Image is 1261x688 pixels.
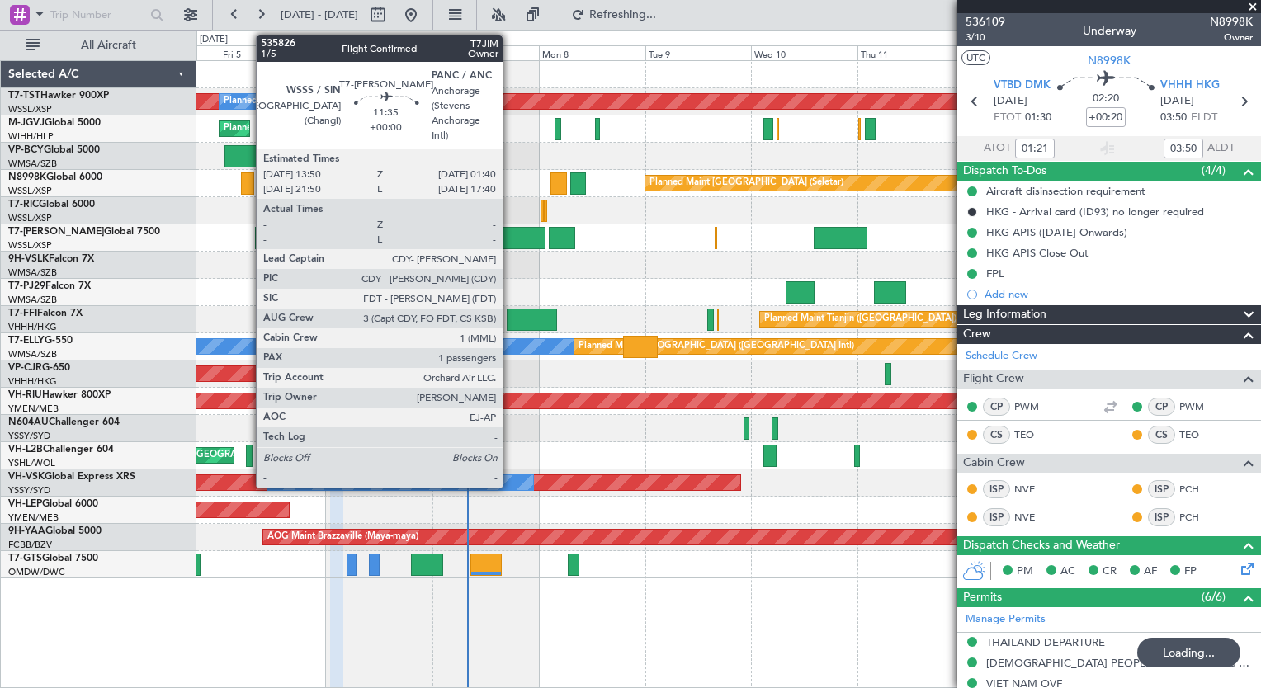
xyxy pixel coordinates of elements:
div: AOG Maint Brazzaville (Maya-maya) [267,525,418,549]
a: WSSL/XSP [8,103,52,115]
a: PCH [1179,510,1216,525]
div: ISP [1148,480,1175,498]
a: WMSA/SZB [8,348,57,360]
div: HKG APIS ([DATE] Onwards) [986,225,1127,239]
input: --:-- [1015,139,1055,158]
a: WSSL/XSP [8,185,52,197]
a: YSSY/SYD [8,484,50,497]
a: FCBB/BZV [8,539,52,551]
span: T7-ELLY [8,336,45,346]
span: FP [1184,563,1197,580]
a: WMSA/SZB [8,294,57,306]
div: CS [1148,426,1175,444]
span: 9H-YAA [8,526,45,536]
a: Schedule Crew [966,348,1037,365]
a: T7-PJ29Falcon 7X [8,281,91,291]
a: OMDW/DWC [8,566,65,578]
div: [DEMOGRAPHIC_DATA] PEOPLE'S DEMOCRATIC REPUBLIC OVF [986,656,1253,670]
a: YMEN/MEB [8,403,59,415]
span: VH-L2B [8,445,43,455]
div: [DATE] [200,33,228,47]
a: YSSY/SYD [8,430,50,442]
a: VP-BCYGlobal 5000 [8,145,100,155]
span: N8998K [8,172,46,182]
a: VHHH/HKG [8,375,57,388]
span: M-JGVJ [8,118,45,128]
button: All Aircraft [18,32,179,59]
span: (6/6) [1202,588,1226,606]
span: ALDT [1207,140,1235,157]
div: Underway [1083,22,1136,40]
a: T7-GTSGlobal 7500 [8,554,98,563]
span: AC [1060,563,1075,580]
div: Wed 10 [751,45,857,60]
a: NVE [1014,510,1051,525]
a: VP-CJRG-650 [8,363,70,373]
div: THAILAND DEPARTURE [986,635,1105,649]
div: No Crew [272,470,310,495]
span: Owner [1210,31,1253,45]
div: Aircraft disinsection requirement [986,184,1145,198]
a: M-JGVJGlobal 5000 [8,118,101,128]
a: VH-LEPGlobal 6000 [8,499,98,509]
span: T7-GTS [8,554,42,563]
a: T7-TSTHawker 900XP [8,91,109,101]
span: All Aircraft [43,40,174,51]
span: Crew [963,325,991,344]
div: Planned Maint Tianjin ([GEOGRAPHIC_DATA]) [764,307,956,332]
a: VH-VSKGlobal Express XRS [8,472,135,482]
div: Planned Maint [GEOGRAPHIC_DATA] ([GEOGRAPHIC_DATA] Intl) [579,334,854,359]
a: T7-RICGlobal 6000 [8,200,95,210]
a: T7-ELLYG-550 [8,336,73,346]
a: N604AUChallenger 604 [8,417,120,427]
div: Thu 11 [857,45,964,60]
a: YMEN/MEB [8,511,59,524]
span: Flight Crew [963,370,1024,389]
a: WMSA/SZB [8,266,57,279]
span: ELDT [1191,110,1217,126]
a: WMSA/SZB [8,158,57,170]
div: HKG - Arrival card (ID93) no longer required [986,205,1204,219]
div: Planned Maint [GEOGRAPHIC_DATA] (Seletar) [224,116,418,141]
span: PM [1017,563,1033,580]
span: [DATE] - [DATE] [281,7,358,22]
span: 01:30 [1025,110,1051,126]
span: VTBD DMK [994,78,1051,94]
span: VP-CJR [8,363,42,373]
span: 9H-VSLK [8,254,49,264]
a: NVE [1014,482,1051,497]
span: AF [1144,563,1157,580]
div: Add new [985,287,1253,301]
span: [DATE] [1160,93,1194,110]
a: PWM [1014,399,1051,414]
span: Permits [963,588,1002,607]
span: ETOT [994,110,1021,126]
a: 9H-VSLKFalcon 7X [8,254,94,264]
div: ISP [983,480,1010,498]
a: 9H-YAAGlobal 5000 [8,526,102,536]
div: CP [1148,398,1175,416]
span: Refreshing... [588,9,658,21]
span: 3/10 [966,31,1005,45]
div: CS [983,426,1010,444]
img: arrow-gray.svg [291,342,301,349]
span: VH-LEP [8,499,42,509]
a: VH-RIUHawker 800XP [8,390,111,400]
a: VHHH/HKG [8,321,57,333]
span: N8998K [1210,13,1253,31]
a: T7-FFIFalcon 7X [8,309,83,318]
a: WSSL/XSP [8,239,52,252]
input: --:-- [1164,139,1203,158]
div: FPL [986,266,1004,280]
a: TEO [1179,427,1216,442]
span: 536109 [966,13,1005,31]
a: N8998KGlobal 6000 [8,172,102,182]
span: T7-TST [8,91,40,101]
span: VH-RIU [8,390,42,400]
a: VH-L2BChallenger 604 [8,445,114,455]
span: VP-BCY [8,145,44,155]
div: Planned Maint [224,89,284,114]
input: Trip Number [50,2,145,27]
span: Dispatch Checks and Weather [963,536,1120,555]
span: CR [1103,563,1117,580]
